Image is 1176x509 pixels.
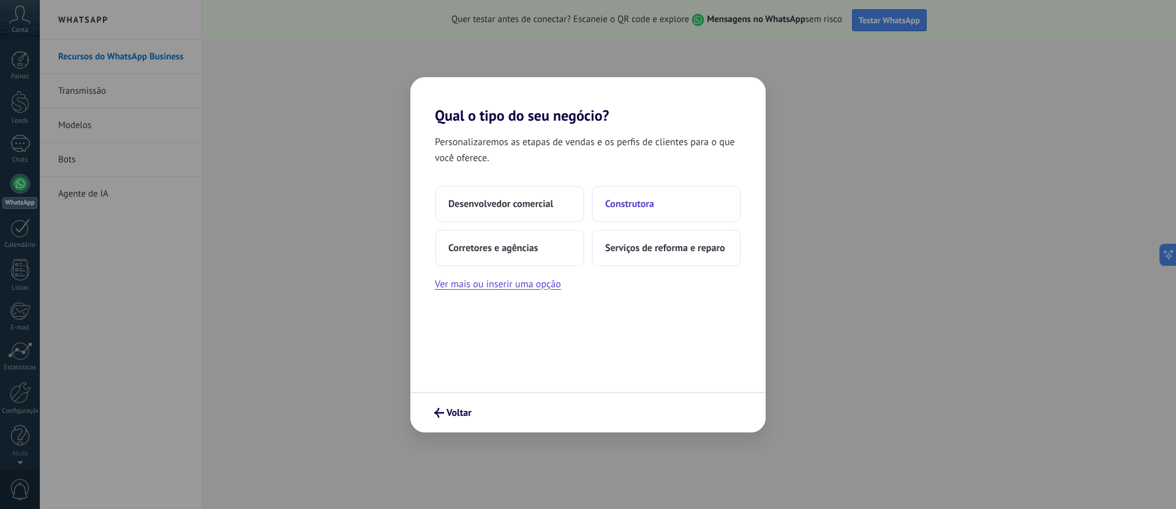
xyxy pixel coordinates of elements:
button: Voltar [429,402,477,423]
h2: Qual o tipo do seu negócio? [410,77,766,124]
button: Corretores e agências [435,230,584,266]
button: Construtora [592,186,741,222]
span: Serviços de reforma e reparo [605,242,725,254]
button: Desenvolvedor comercial [435,186,584,222]
span: Personalizaremos as etapas de vendas e os perfis de clientes para o que você oferece. [435,134,741,166]
span: Corretores e agências [448,242,538,254]
span: Voltar [447,409,472,417]
span: Construtora [605,198,654,210]
button: Serviços de reforma e reparo [592,230,741,266]
button: Ver mais ou inserir uma opção [435,276,561,292]
span: Desenvolvedor comercial [448,198,553,210]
